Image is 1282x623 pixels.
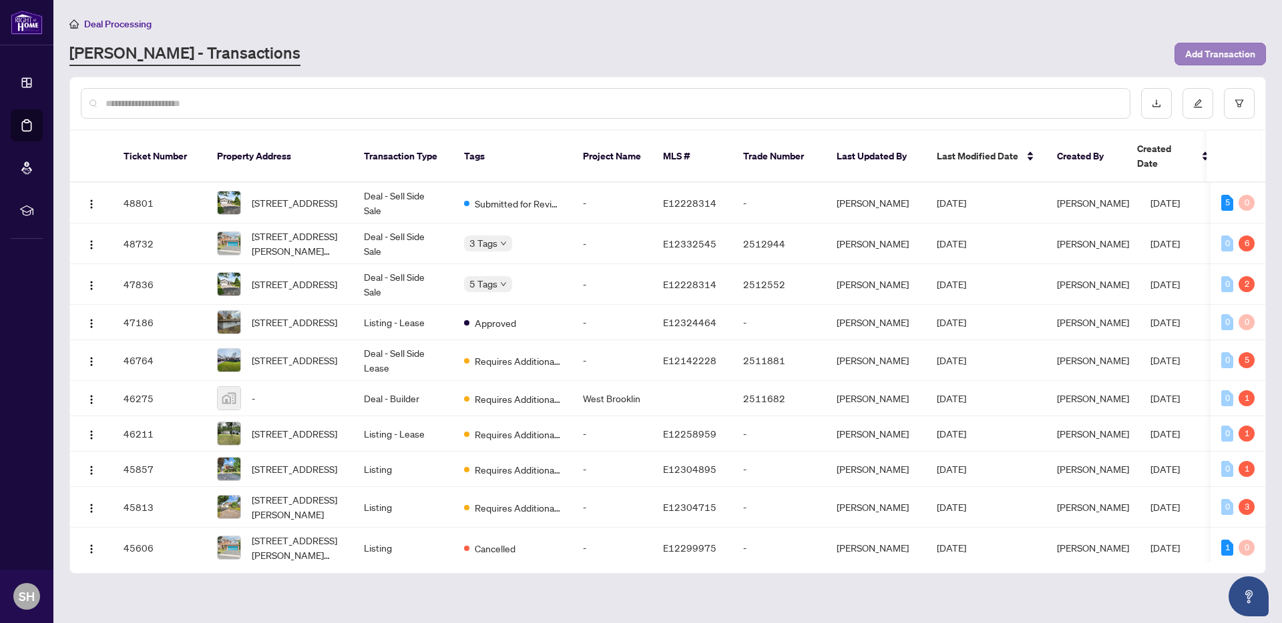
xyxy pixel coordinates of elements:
span: Submitted for Review [475,196,562,211]
td: - [732,528,826,568]
th: Last Updated By [826,131,926,183]
div: 6 [1239,235,1255,251]
span: Requires Additional Docs [475,392,562,406]
span: [PERSON_NAME] [1057,237,1129,249]
span: [STREET_ADDRESS] [252,277,337,291]
th: Transaction Type [353,131,453,183]
img: thumbnail-img [218,422,240,445]
td: 47836 [113,264,206,305]
td: 45813 [113,487,206,528]
div: 0 [1221,314,1233,330]
span: [DATE] [1150,501,1180,513]
img: Logo [86,318,97,329]
span: E12304895 [663,463,716,475]
div: 2 [1239,276,1255,292]
span: [PERSON_NAME] [1057,316,1129,328]
td: [PERSON_NAME] [826,528,926,568]
img: Logo [86,280,97,291]
span: down [500,281,507,287]
span: download [1152,99,1161,108]
td: Listing [353,452,453,487]
td: Listing - Lease [353,305,453,340]
span: [DATE] [1150,542,1180,554]
td: 46764 [113,340,206,381]
td: [PERSON_NAME] [826,223,926,264]
span: [PERSON_NAME] [1057,392,1129,404]
span: [DATE] [937,278,966,290]
th: Project Name [572,131,652,183]
img: thumbnail-img [218,273,240,295]
button: Logo [81,388,102,409]
button: Open asap [1229,576,1269,616]
span: [DATE] [937,197,966,209]
td: - [732,305,826,340]
button: download [1141,88,1172,119]
img: Logo [86,239,97,250]
div: 3 [1239,499,1255,515]
span: [PERSON_NAME] [1057,428,1129,440]
td: 47186 [113,305,206,340]
span: 5 Tags [469,276,497,291]
td: Deal - Sell Side Sale [353,223,453,264]
div: 1 [1239,461,1255,477]
div: 1 [1221,540,1233,556]
td: Listing - Lease [353,416,453,452]
span: Requires Additional Docs [475,462,562,477]
span: [STREET_ADDRESS][PERSON_NAME] [252,492,343,522]
button: Logo [81,233,102,254]
div: 0 [1221,390,1233,406]
td: Deal - Builder [353,381,453,416]
span: E12142228 [663,354,716,366]
span: Last Modified Date [937,149,1018,163]
td: - [732,452,826,487]
span: [PERSON_NAME] [1057,501,1129,513]
span: [DATE] [1150,237,1180,249]
button: Logo [81,537,102,558]
span: down [500,240,507,247]
span: E12332545 [663,237,716,249]
img: thumbnail-img [218,458,240,480]
span: [PERSON_NAME] [1057,197,1129,209]
button: Logo [81,350,102,371]
th: Property Address [206,131,353,183]
td: [PERSON_NAME] [826,305,926,340]
span: Deal Processing [84,18,152,30]
div: 0 [1221,352,1233,368]
span: [DATE] [937,428,966,440]
div: 0 [1221,461,1233,477]
span: filter [1235,99,1244,108]
span: [DATE] [1150,278,1180,290]
div: 0 [1239,314,1255,330]
div: 5 [1239,352,1255,368]
img: Logo [86,199,97,209]
button: Logo [81,458,102,480]
span: [STREET_ADDRESS] [252,315,337,330]
td: - [572,340,652,381]
span: [DATE] [937,354,966,366]
td: - [572,264,652,305]
td: 45857 [113,452,206,487]
span: E12228314 [663,197,716,209]
button: filter [1224,88,1255,119]
span: E12228314 [663,278,716,290]
span: edit [1193,99,1203,108]
img: thumbnail-img [218,536,240,559]
td: - [572,223,652,264]
div: 1 [1239,426,1255,442]
span: Requires Additional Docs [475,427,562,442]
td: 46211 [113,416,206,452]
td: - [572,487,652,528]
div: 0 [1221,426,1233,442]
td: 48732 [113,223,206,264]
span: 3 Tags [469,235,497,251]
button: Logo [81,423,102,444]
img: thumbnail-img [218,191,240,214]
div: 0 [1221,499,1233,515]
td: 48801 [113,183,206,223]
th: Created Date [1126,131,1220,183]
td: Listing [353,528,453,568]
td: [PERSON_NAME] [826,183,926,223]
img: thumbnail-img [218,349,240,372]
span: [PERSON_NAME] [1057,354,1129,366]
span: E12299975 [663,542,716,554]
